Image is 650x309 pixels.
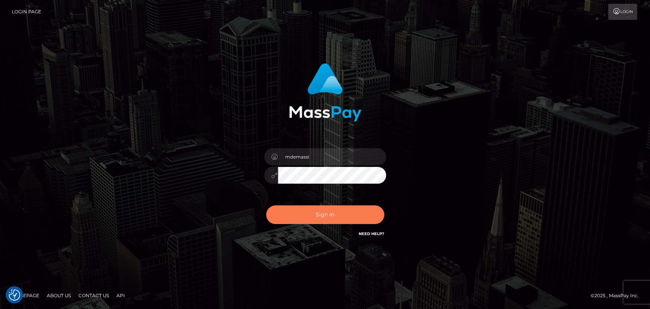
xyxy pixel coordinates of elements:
img: MassPay Login [289,63,361,122]
a: Need Help? [359,231,384,236]
a: Contact Us [75,290,112,301]
button: Consent Preferences [9,289,20,301]
a: Login Page [12,4,41,20]
button: Sign in [266,205,384,224]
input: Username... [278,148,386,165]
a: Homepage [8,290,42,301]
a: API [113,290,128,301]
a: About Us [44,290,74,301]
img: Revisit consent button [9,289,20,301]
a: Login [608,4,637,20]
div: © 2025 , MassPay Inc. [591,291,644,300]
